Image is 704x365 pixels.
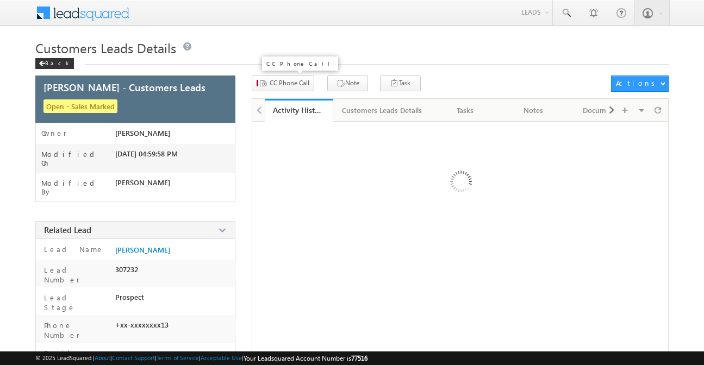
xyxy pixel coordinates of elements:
[432,99,500,122] a: Tasks
[244,354,367,362] span: Your Leadsquared Account Number is
[41,150,116,167] label: Modified On
[35,39,176,56] span: Customers Leads Details
[333,99,432,122] a: Customers Leads Details
[440,104,490,117] div: Tasks
[568,99,637,122] a: Documents
[35,58,74,69] div: Back
[115,320,169,329] span: +xx-xxxxxxxx13
[266,60,334,67] p: CC Phone Call
[43,99,117,113] span: Open - Sales Marked
[404,127,516,240] img: Loading ...
[611,75,669,92] button: Actions
[115,149,178,158] span: [DATE] 04:59:58 PM
[577,104,627,117] div: Documents
[327,75,368,91] button: Note
[35,353,367,363] span: © 2025 LeadSquared | | | | |
[41,265,111,285] label: Lead Number
[115,129,170,137] span: [PERSON_NAME]
[41,320,111,340] label: Phone Number
[95,354,110,361] a: About
[351,354,367,362] span: 77516
[342,104,422,117] div: Customers Leads Details
[41,293,111,312] label: Lead Stage
[500,99,568,122] a: Notes
[270,78,309,88] span: CC Phone Call
[508,104,558,117] div: Notes
[112,354,155,361] a: Contact Support
[616,78,659,88] div: Actions
[115,246,170,254] a: [PERSON_NAME]
[265,99,333,122] a: Activity History
[201,354,242,361] a: Acceptable Use
[115,293,144,301] span: Prospect
[380,75,421,91] button: Task
[43,83,205,92] span: [PERSON_NAME] - Customers Leads
[41,244,104,254] label: Lead Name
[44,224,91,235] span: Related Lead
[115,178,170,187] span: [PERSON_NAME]
[41,129,67,137] label: Owner
[157,354,199,361] a: Terms of Service
[41,348,79,358] label: Email
[41,179,116,196] label: Modified By
[115,265,138,274] span: 307232
[273,105,325,115] div: Activity History
[252,75,314,91] button: CC Phone Call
